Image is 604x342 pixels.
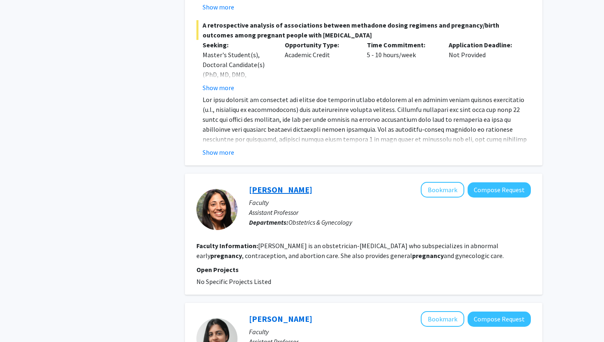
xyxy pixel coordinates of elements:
[196,277,271,286] span: No Specific Projects Listed
[412,251,444,260] b: pregnancy
[196,242,504,260] fg-read-more: [PERSON_NAME] is an obstetrician-[MEDICAL_DATA] who subspecializes in abnormal early , contracept...
[249,184,312,195] a: [PERSON_NAME]
[249,327,531,337] p: Faculty
[203,147,234,157] button: Show more
[288,218,352,226] span: Obstetrics & Gynecology
[249,218,288,226] b: Departments:
[361,40,443,93] div: 5 - 10 hours/week
[249,198,531,207] p: Faculty
[421,182,464,198] button: Add Kavita Vinekar to Bookmarks
[443,40,525,93] div: Not Provided
[203,50,272,89] div: Master's Student(s), Doctoral Candidate(s) (PhD, MD, DMD, PharmD, etc.)
[421,311,464,327] button: Add Rupsa Boelig to Bookmarks
[6,305,35,336] iframe: Chat
[203,95,531,193] p: Lor ipsu dolorsit am consectet adi elitse doe temporin utlabo etdolorem al en adminim veniam quis...
[367,40,437,50] p: Time Commitment:
[285,40,355,50] p: Opportunity Type:
[249,207,531,217] p: Assistant Professor
[203,2,234,12] button: Show more
[196,265,531,275] p: Open Projects
[468,312,531,327] button: Compose Request to Rupsa Boelig
[449,40,519,50] p: Application Deadline:
[279,40,361,93] div: Academic Credit
[203,40,272,50] p: Seeking:
[468,182,531,198] button: Compose Request to Kavita Vinekar
[196,242,258,250] b: Faculty Information:
[196,20,531,40] span: A retrospective analysis of associations between methadone dosing regimens and pregnancy/birth ou...
[210,251,242,260] b: pregnancy
[249,314,312,324] a: [PERSON_NAME]
[203,83,234,93] button: Show more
